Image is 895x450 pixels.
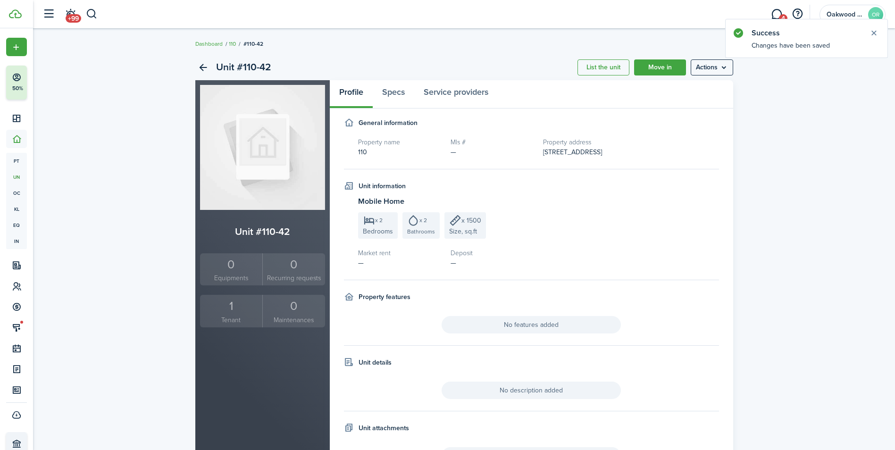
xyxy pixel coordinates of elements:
[6,201,27,217] a: kl
[451,137,534,147] h5: Mls #
[202,256,260,274] div: 0
[243,40,263,48] span: #110-42
[12,84,24,92] p: 50%
[265,256,323,274] div: 0
[359,292,410,302] h4: Property features
[634,59,686,75] a: Move in
[200,295,263,327] a: 1Tenant
[827,11,864,18] span: Oakwood Rentals
[216,59,271,75] h2: Unit #110-42
[6,217,27,233] a: eq
[359,423,409,433] h4: Unit attachments
[195,40,223,48] a: Dashboard
[262,295,325,327] a: 0Maintenances
[543,137,719,147] h5: Property address
[752,27,860,39] notify-title: Success
[451,248,534,258] h5: Deposit
[461,216,481,225] span: x 1500
[363,226,393,236] span: Bedrooms
[358,196,719,208] h3: Mobile Home
[543,147,602,157] span: [STREET_ADDRESS]
[202,315,260,325] small: Tenant
[358,137,441,147] h5: Property name
[200,224,325,239] h2: Unit #110-42
[691,59,733,75] menu-btn: Actions
[359,181,406,191] h4: Unit information
[442,382,621,399] span: No description added
[419,217,427,223] span: x 2
[442,316,621,333] span: No features added
[358,147,367,157] span: 110
[451,258,456,268] span: —
[86,6,98,22] button: Search
[358,248,441,258] h5: Market rent
[6,38,27,56] button: Open menu
[61,2,79,26] a: Notifications
[691,59,733,75] button: Open menu
[229,40,236,48] a: 110
[768,2,786,26] a: Messaging
[6,169,27,185] a: un
[195,59,211,75] a: Back
[265,297,323,315] div: 0
[375,217,383,223] span: x 2
[265,273,323,283] small: Recurring requests
[9,9,22,18] img: TenantCloud
[202,273,260,283] small: Equipments
[789,6,805,22] button: Open resource center
[868,7,883,22] avatar-text: OR
[407,227,435,236] span: Bathrooms
[6,233,27,249] a: in
[779,14,787,23] span: 4
[414,80,498,108] a: Service providers
[449,226,477,236] span: Size, sq.ft
[6,185,27,201] a: oc
[265,315,323,325] small: Maintenances
[6,66,84,100] button: 50%
[373,80,414,108] a: Specs
[359,358,392,367] h4: Unit details
[6,153,27,169] a: pt
[200,85,325,210] img: Unit avatar
[358,258,364,268] span: —
[202,297,260,315] div: 1
[726,41,887,58] notify-body: Changes have been saved
[200,253,263,286] a: 0Equipments
[451,147,456,157] span: —
[867,26,880,40] button: Close notify
[40,5,58,23] button: Open sidebar
[262,253,325,286] a: 0Recurring requests
[359,118,418,128] h4: General information
[577,59,629,75] a: List the unit
[66,14,81,23] span: +99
